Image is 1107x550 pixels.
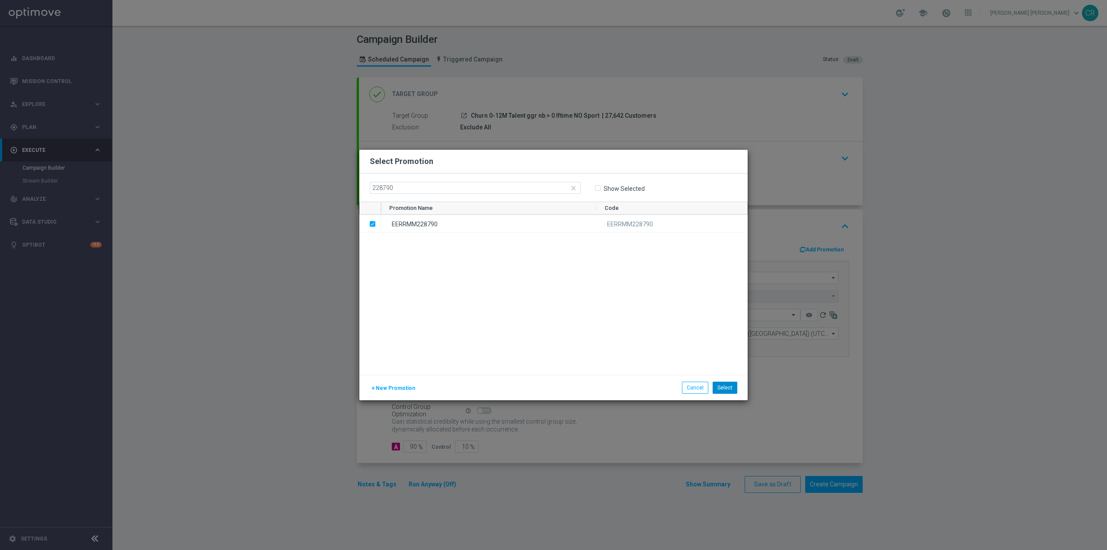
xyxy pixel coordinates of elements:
[605,205,619,211] span: Code
[381,215,748,232] div: Press SPACE to deselect this row.
[381,215,596,232] div: EERRMM228790
[370,156,433,167] h2: Select Promotion
[569,184,577,192] i: close
[607,221,653,228] span: EERRMM228790
[359,215,381,232] div: Press SPACE to deselect this row.
[389,205,433,211] span: Promotion Name
[713,382,737,394] button: Select
[370,383,416,393] button: New Promotion
[370,182,581,194] input: Search by Promotion name or Promo code
[376,385,415,391] span: New Promotion
[682,382,708,394] button: Cancel
[371,386,376,391] i: add
[603,185,645,193] label: Show Selected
